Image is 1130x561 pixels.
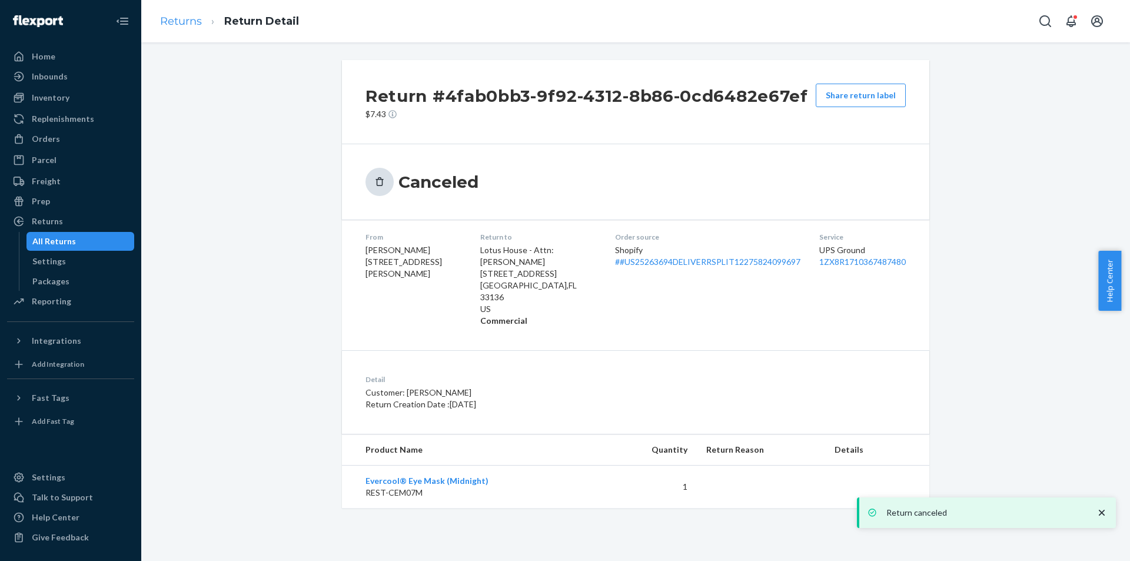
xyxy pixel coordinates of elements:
[886,507,1084,519] p: Return canceled
[365,387,691,399] p: Customer: [PERSON_NAME]
[1096,507,1108,519] svg: close toast
[32,195,50,207] div: Prep
[32,92,69,104] div: Inventory
[480,232,596,242] dt: Return to
[365,476,488,486] a: Evercool® Eye Mask (Midnight)
[32,235,76,247] div: All Returns
[7,192,134,211] a: Prep
[480,316,527,326] strong: Commercial
[1059,9,1083,33] button: Open notifications
[32,215,63,227] div: Returns
[151,4,308,39] ol: breadcrumbs
[365,399,691,410] p: Return Creation Date : [DATE]
[1098,251,1121,311] button: Help Center
[32,51,55,62] div: Home
[32,275,69,287] div: Packages
[7,528,134,547] button: Give Feedback
[615,244,800,268] div: Shopify
[26,272,135,291] a: Packages
[26,232,135,251] a: All Returns
[7,389,134,407] button: Fast Tags
[32,175,61,187] div: Freight
[224,15,299,28] a: Return Detail
[32,296,71,307] div: Reporting
[365,108,808,120] p: $7.43
[7,355,134,374] a: Add Integration
[7,412,134,431] a: Add Fast Tag
[480,280,596,303] p: [GEOGRAPHIC_DATA] , FL 33136
[7,109,134,128] a: Replenishments
[819,232,906,242] dt: Service
[32,335,81,347] div: Integrations
[1085,9,1109,33] button: Open account menu
[7,468,134,487] a: Settings
[7,88,134,107] a: Inventory
[365,84,808,108] h2: Return #4fab0bb3-9f92-4312-8b86-0cd6482e67ef
[26,252,135,271] a: Settings
[1033,9,1057,33] button: Open Search Box
[365,232,461,242] dt: From
[111,9,134,33] button: Close Navigation
[32,255,66,267] div: Settings
[32,392,69,404] div: Fast Tags
[7,172,134,191] a: Freight
[615,257,800,267] a: ##US25263694DELIVERRSPLIT12275824099697
[32,133,60,145] div: Orders
[32,113,94,125] div: Replenishments
[32,154,56,166] div: Parcel
[816,84,906,107] button: Share return label
[7,508,134,527] a: Help Center
[32,416,74,426] div: Add Fast Tag
[7,151,134,170] a: Parcel
[697,434,826,466] th: Return Reason
[7,212,134,231] a: Returns
[365,374,691,384] dt: Detail
[604,434,697,466] th: Quantity
[32,532,89,543] div: Give Feedback
[398,171,478,192] h3: Canceled
[365,245,442,278] span: [PERSON_NAME] [STREET_ADDRESS][PERSON_NAME]
[615,232,800,242] dt: Order source
[32,71,68,82] div: Inbounds
[480,268,596,280] p: [STREET_ADDRESS]
[819,257,906,267] a: 1ZX8R1710367487480
[480,244,596,268] p: Lotus House - Attn: [PERSON_NAME]
[7,488,134,507] a: Talk to Support
[32,359,84,369] div: Add Integration
[160,15,202,28] a: Returns
[7,292,134,311] a: Reporting
[819,245,865,255] span: UPS Ground
[480,303,596,315] p: US
[7,331,134,350] button: Integrations
[604,466,697,509] td: 1
[342,434,604,466] th: Product Name
[7,47,134,66] a: Home
[13,15,63,27] img: Flexport logo
[32,512,79,523] div: Help Center
[32,472,65,483] div: Settings
[32,492,93,503] div: Talk to Support
[7,67,134,86] a: Inbounds
[365,487,595,499] p: REST-CEM07M
[7,130,134,148] a: Orders
[825,434,929,466] th: Details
